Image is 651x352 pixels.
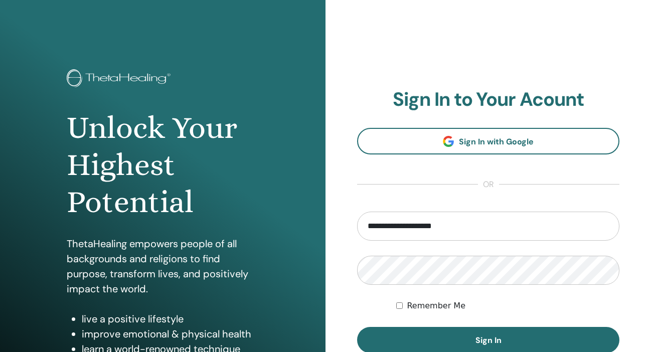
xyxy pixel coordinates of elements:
span: or [478,179,499,191]
label: Remember Me [407,300,465,312]
div: Keep me authenticated indefinitely or until I manually logout [396,300,619,312]
h2: Sign In to Your Acount [357,88,619,111]
li: improve emotional & physical health [82,326,259,341]
span: Sign In [475,335,502,345]
a: Sign In with Google [357,128,619,154]
p: ThetaHealing empowers people of all backgrounds and religions to find purpose, transform lives, a... [67,236,259,296]
span: Sign In with Google [459,136,534,147]
li: live a positive lifestyle [82,311,259,326]
h1: Unlock Your Highest Potential [67,109,259,221]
